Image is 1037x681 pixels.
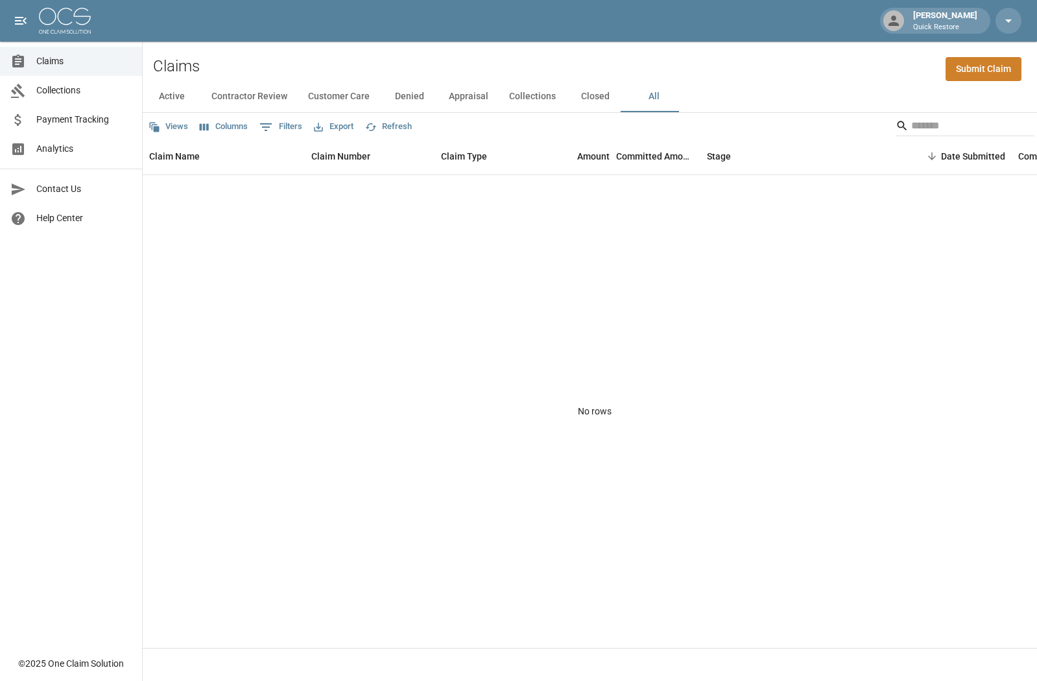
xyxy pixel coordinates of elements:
button: All [625,81,683,112]
button: open drawer [8,8,34,34]
div: Search [896,115,1034,139]
div: Claim Name [149,138,200,174]
h2: Claims [153,57,200,76]
div: Stage [707,138,731,174]
div: Committed Amount [616,138,694,174]
div: Amount [532,138,616,174]
span: Analytics [36,142,132,156]
span: Contact Us [36,182,132,196]
span: Collections [36,84,132,97]
span: Help Center [36,211,132,225]
a: Submit Claim [946,57,1021,81]
button: Denied [380,81,438,112]
button: Contractor Review [201,81,298,112]
button: Select columns [197,117,251,137]
div: Claim Number [311,138,370,174]
div: Date Submitted [895,138,1012,174]
div: Committed Amount [616,138,700,174]
p: Quick Restore [913,22,977,33]
button: Show filters [256,117,305,137]
span: Payment Tracking [36,113,132,126]
div: Stage [700,138,895,174]
div: Claim Type [435,138,532,174]
button: Customer Care [298,81,380,112]
button: Refresh [362,117,415,137]
span: Claims [36,54,132,68]
div: Claim Type [441,138,487,174]
button: Active [143,81,201,112]
div: Date Submitted [941,138,1005,174]
div: Claim Name [143,138,305,174]
button: Sort [923,147,941,165]
div: [PERSON_NAME] [908,9,983,32]
button: Export [311,117,357,137]
img: ocs-logo-white-transparent.png [39,8,91,34]
div: Claim Number [305,138,435,174]
button: Appraisal [438,81,499,112]
button: Collections [499,81,566,112]
button: Closed [566,81,625,112]
button: Views [145,117,191,137]
div: Amount [577,138,610,174]
div: dynamic tabs [143,81,1037,112]
div: © 2025 One Claim Solution [18,657,124,670]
